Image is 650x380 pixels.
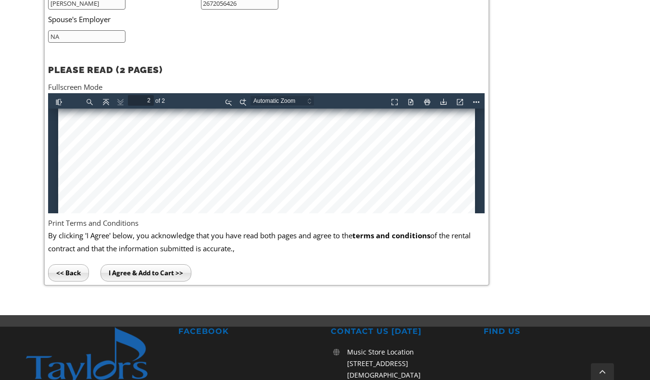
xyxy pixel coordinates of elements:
[48,64,162,75] strong: PLEASE READ (2 PAGES)
[100,264,191,282] input: I Agree & Add to Cart >>
[48,82,102,92] a: Fullscreen Mode
[202,2,276,12] select: Zoom
[352,231,430,240] b: terms and conditions
[106,2,120,13] span: of 2
[331,327,472,337] h2: CONTACT US [DATE]
[80,2,106,12] input: Page
[48,10,323,29] li: Spouse's Employer
[48,229,485,255] p: By clicking 'I Agree' below, you acknowledge that you have read both pages and agree to the of th...
[48,218,138,228] a: Print Terms and Conditions
[48,264,89,282] input: << Back
[178,327,319,337] h2: FACEBOOK
[484,327,625,337] h2: FIND US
